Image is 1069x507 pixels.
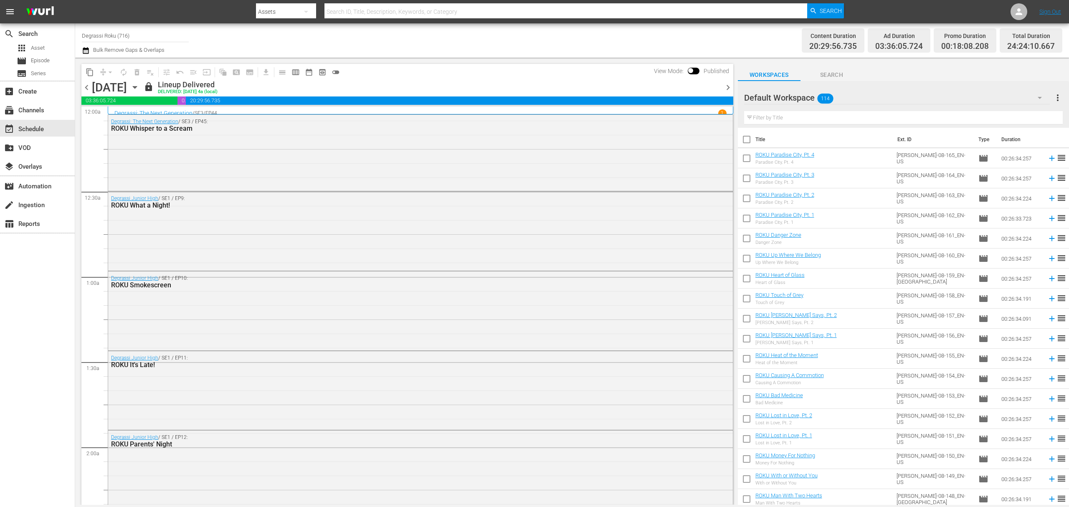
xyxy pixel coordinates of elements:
svg: Add to Schedule [1047,374,1056,383]
td: 00:26:34.257 [998,248,1044,269]
div: Lost in Love, Pt. 1 [755,440,812,446]
div: [PERSON_NAME] Says, Pt. 2 [755,320,837,325]
a: ROKU Money For Nothing [755,452,815,459]
a: ROKU Bad Medicine [755,392,803,398]
td: 00:26:34.257 [998,329,1044,349]
span: Asset [31,44,45,52]
img: ans4CAIJ8jUAAAAAAAAAAAAAAAAAAAAAAAAgQb4GAAAAAAAAAAAAAAAAAAAAAAAAJMjXAAAAAAAAAAAAAAAAAAAAAAAAgAT5G... [20,2,60,22]
span: Create Series Block [243,66,256,79]
div: Ad Duration [875,30,923,42]
td: [PERSON_NAME]-08-158_EN-US [893,289,975,309]
span: Episode [978,294,988,304]
span: menu [5,7,15,17]
div: ROKU Whisper to a Scream [111,124,683,132]
span: 20:29:56.735 [809,42,857,51]
span: Clear Lineup [144,66,157,79]
td: 00:26:34.257 [998,269,1044,289]
span: Week Calendar View [289,66,302,79]
span: reorder [1056,153,1066,163]
td: 00:26:33.723 [998,208,1044,228]
td: [PERSON_NAME]-08-152_EN-US [893,409,975,429]
span: Episode [978,314,988,324]
td: [PERSON_NAME]-08-156_EN-US [893,329,975,349]
span: Channels [4,105,14,115]
div: ROKU What a Night! [111,201,683,209]
div: Man With Two Hearts [755,500,822,506]
span: Episode [978,414,988,424]
span: reorder [1056,173,1066,183]
a: ROKU [PERSON_NAME] Says, Pt. 2 [755,312,837,318]
svg: Add to Schedule [1047,214,1056,223]
span: Series [31,69,46,78]
span: preview_outlined [318,68,327,76]
span: Day Calendar View [273,64,289,80]
div: Paradise City, Pt. 2 [755,200,814,205]
span: reorder [1056,353,1066,363]
span: Refresh All Search Blocks [213,64,230,80]
svg: Add to Schedule [1047,314,1056,323]
td: 00:26:34.191 [998,289,1044,309]
span: Episode [978,173,988,183]
div: Default Workspace [744,86,1050,109]
span: Create [4,86,14,96]
td: 00:26:34.257 [998,168,1044,188]
span: 114 [817,90,833,107]
svg: Add to Schedule [1047,254,1056,263]
a: ROKU Paradise City, Pt. 3 [755,172,814,178]
svg: Add to Schedule [1047,494,1056,504]
span: toggle_off [332,68,340,76]
svg: Add to Schedule [1047,274,1056,283]
div: ROKU Smokescreen [111,281,683,289]
span: Episode [978,454,988,464]
span: reorder [1056,413,1066,423]
span: Update Metadata from Key Asset [200,66,213,79]
svg: Add to Schedule [1047,234,1056,243]
span: reorder [1056,253,1066,263]
a: Sign Out [1039,8,1061,15]
svg: Add to Schedule [1047,414,1056,423]
a: ROKU Danger Zone [755,232,801,238]
td: 00:26:34.257 [998,369,1044,389]
span: date_range_outlined [305,68,313,76]
a: ROKU Causing A Commotion [755,372,824,378]
td: [PERSON_NAME]-08-154_EN-US [893,369,975,389]
p: EP44 [205,110,217,116]
td: 00:26:34.091 [998,309,1044,329]
div: [PERSON_NAME] Says, Pt. 1 [755,340,837,345]
div: Lineup Delivered [158,80,218,89]
div: / SE1 / EP10: [111,275,683,289]
td: [PERSON_NAME]-08-155_EN-US [893,349,975,369]
span: reorder [1056,313,1066,323]
span: 24 hours Lineup View is OFF [329,66,342,79]
div: / SE1 / EP11: [111,355,683,369]
a: ROKU Lost in Love, Pt. 2 [755,412,812,418]
span: Ingestion [4,200,14,210]
span: Bulk Remove Gaps & Overlaps [92,47,165,53]
span: reorder [1056,333,1066,343]
span: Episode [978,494,988,504]
svg: Add to Schedule [1047,474,1056,484]
a: Degrassi: The Next Generation [111,119,178,124]
span: Episode [978,354,988,364]
span: Episode [978,153,988,163]
td: [PERSON_NAME]-08-153_EN-US [893,389,975,409]
span: lock [144,82,154,92]
a: Degrassi: The Next Generation [114,110,193,117]
span: Customize Events [157,64,173,80]
svg: Add to Schedule [1047,454,1056,464]
span: Download as CSV [256,64,273,80]
span: Episode [978,213,988,223]
td: 00:26:34.257 [998,429,1044,449]
span: Episode [978,233,988,243]
span: reorder [1056,433,1066,444]
a: ROKU Paradise City, Pt. 2 [755,192,814,198]
span: View Mode: [650,68,688,74]
a: ROKU Touch of Grey [755,292,803,298]
span: 24:24:10.667 [1007,42,1055,51]
div: With or Without You [755,480,818,486]
div: ROKU It's Late! [111,361,683,369]
div: Paradise City, Pt. 1 [755,220,814,225]
span: 20:29:56.735 [186,96,733,105]
a: ROKU Up Where We Belong [755,252,821,258]
a: ROKU Man With Two Hearts [755,492,822,499]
